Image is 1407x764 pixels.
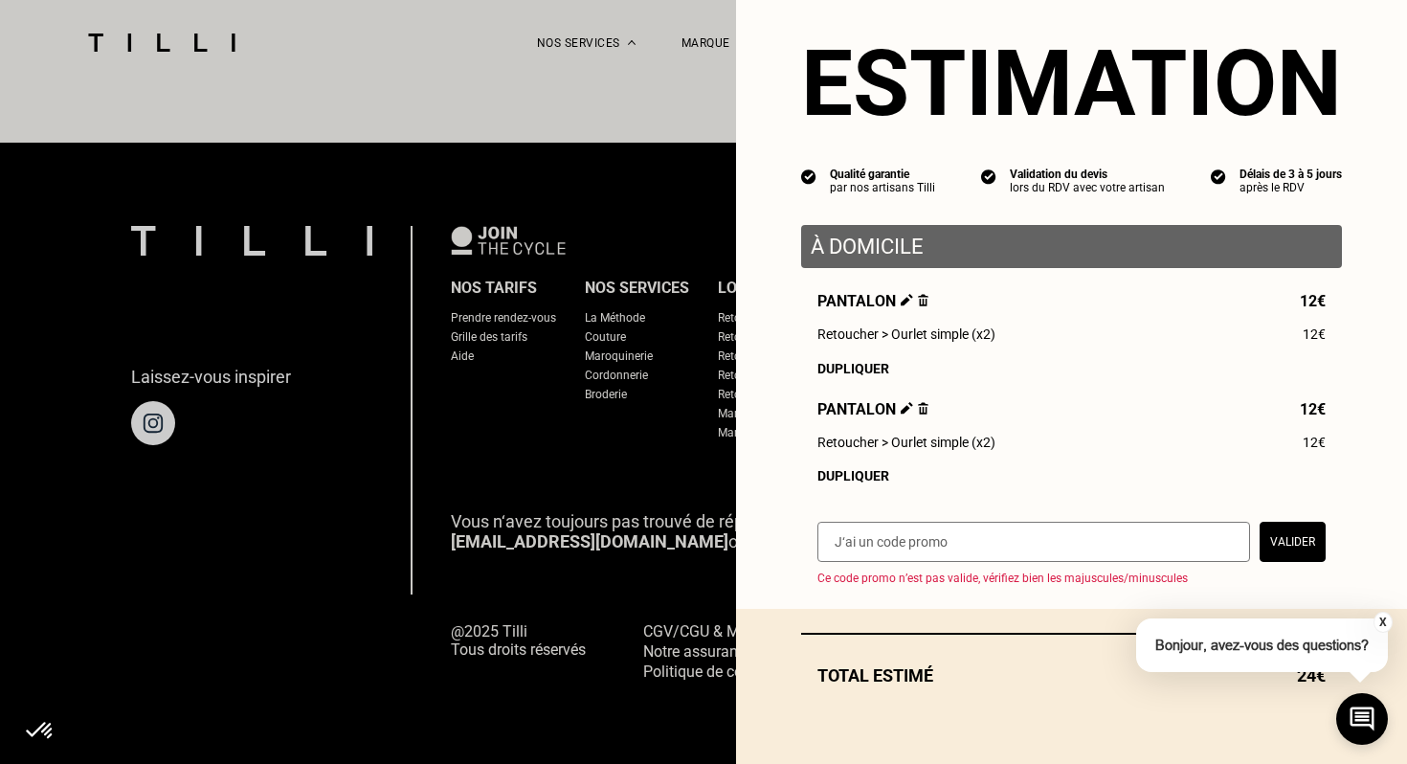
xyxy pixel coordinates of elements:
div: Délais de 3 à 5 jours [1239,168,1342,181]
img: Supprimer [918,294,928,306]
img: Supprimer [918,402,928,415]
div: après le RDV [1239,181,1342,194]
p: Bonjour, avez-vous des questions? [1136,618,1388,672]
p: À domicile [811,235,1332,258]
img: Éditer [901,294,913,306]
img: icon list info [981,168,996,185]
div: Qualité garantie [830,168,935,181]
span: 12€ [1303,435,1326,450]
span: Pantalon [817,400,928,418]
img: Éditer [901,402,913,415]
section: Estimation [801,30,1342,137]
span: Retoucher > Ourlet simple (x2) [817,326,995,342]
span: Retoucher > Ourlet simple (x2) [817,435,995,450]
input: J‘ai un code promo [817,522,1250,562]
div: Total estimé [801,665,1342,685]
span: 12€ [1300,400,1326,418]
div: Validation du devis [1010,168,1165,181]
img: icon list info [801,168,816,185]
span: 12€ [1300,292,1326,310]
span: Pantalon [817,292,928,310]
div: par nos artisans Tilli [830,181,935,194]
div: Dupliquer [817,361,1326,376]
p: Ce code promo n’est pas valide, vérifiez bien les majuscules/minuscules [817,572,1342,585]
img: icon list info [1211,168,1226,185]
button: X [1373,612,1393,633]
button: Valider [1260,522,1326,562]
span: 12€ [1303,326,1326,342]
div: lors du RDV avec votre artisan [1010,181,1165,194]
div: Dupliquer [817,468,1326,483]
